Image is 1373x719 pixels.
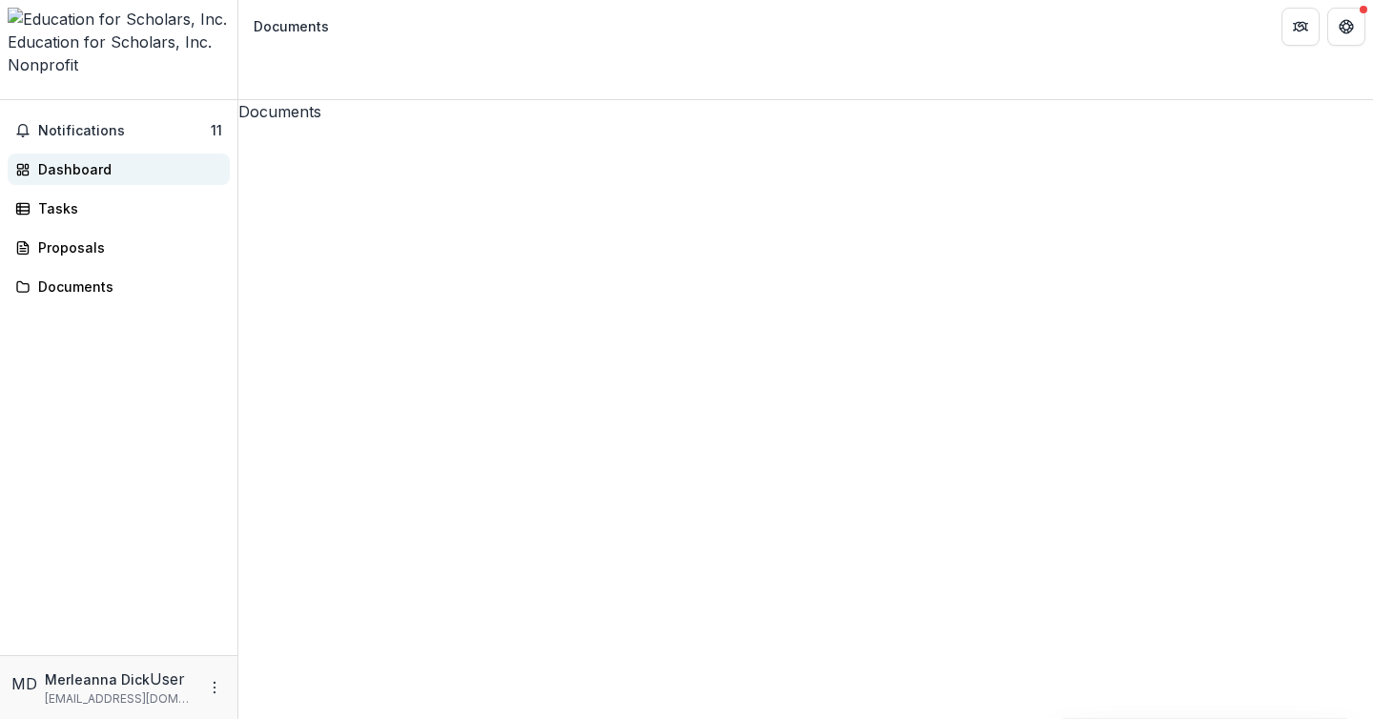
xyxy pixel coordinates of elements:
[38,237,215,257] div: Proposals
[8,55,78,74] span: Nonprofit
[38,159,215,179] div: Dashboard
[38,277,215,297] div: Documents
[38,123,211,139] span: Notifications
[8,31,230,53] div: Education for Scholars, Inc.
[45,669,150,689] p: Merleanna Dick
[8,232,230,263] a: Proposals
[246,12,337,40] nav: breadcrumb
[254,16,329,36] div: Documents
[8,8,230,31] img: Education for Scholars, Inc.
[11,672,37,695] div: Merleanna Dick
[1281,8,1320,46] button: Partners
[8,271,230,302] a: Documents
[45,690,195,708] p: [EMAIL_ADDRESS][DOMAIN_NAME]
[203,676,226,699] button: More
[150,668,185,690] p: User
[38,198,215,218] div: Tasks
[8,115,230,146] button: Notifications11
[211,122,222,138] span: 11
[238,100,1373,123] h3: Documents
[8,154,230,185] a: Dashboard
[8,193,230,224] a: Tasks
[1327,8,1365,46] button: Get Help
